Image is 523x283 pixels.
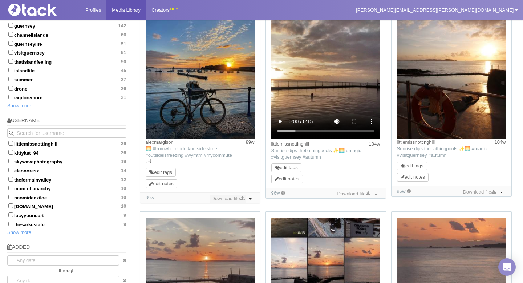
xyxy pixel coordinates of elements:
input: [DOMAIN_NAME]10 [8,203,13,208]
input: guernsey142 [8,23,13,28]
input: mum.of.anarchy10 [8,186,13,190]
div: BETA [170,5,178,13]
label: thatislandfeeling [7,58,126,65]
input: drone26 [8,86,13,91]
a: Show more [7,230,31,235]
input: exploremore21 [8,95,13,99]
label: exploremore [7,93,126,101]
span: 142 [118,23,126,29]
input: channelislands66 [8,32,13,37]
a: littlemissnottinghill [397,139,435,145]
span: 12 [121,177,126,183]
a: Download file [461,188,497,196]
label: thesarkestate [7,220,126,228]
span: 27 [121,77,126,83]
span: Sunrise dips thebathingpools ✨🌅 #magic #visitguernsey #autumn [397,146,487,158]
label: islandlife [7,67,126,74]
input: naomidenziloe10 [8,195,13,199]
a: […] [146,158,255,164]
input: guernseylife51 [8,41,13,46]
input: littlemissnottinghill29 [8,141,13,146]
a: littlemissnottinghill [271,141,309,147]
input: lucyyoungart9 [8,212,13,217]
span: 🌅 #fromwhereiride #outsideisfree #outsideisfreezing #wymtm #mycommute #planetxbikes #planetxtempe... [146,146,255,171]
label: guernseylife [7,40,126,47]
span: 10 [121,186,126,191]
input: thatislandfeeling50 [8,59,13,64]
span: 9 [123,222,126,227]
time: Added: 27/11/2023, 14:18:05 [397,188,406,194]
span: 14 [121,168,126,174]
span: 26 [121,150,126,156]
label: [DOMAIN_NAME] [7,202,126,210]
label: mum.of.anarchy [7,184,126,192]
div: Open Intercom Messenger [498,258,516,276]
label: guernsey [7,22,126,29]
a: edit notes [149,181,174,186]
img: Tack [5,4,78,16]
span: 21 [121,95,126,100]
h5: Added [7,244,126,253]
a: Download file [335,190,372,198]
span: 45 [121,68,126,73]
input: Search for username [7,128,126,138]
a: alexmargison [146,139,174,145]
span: 10 [121,195,126,200]
span: 66 [121,32,126,38]
a: Show more [7,103,31,108]
a: edit notes [401,174,425,180]
span: 9 [123,212,126,218]
button: Search [7,128,17,138]
label: naomidenziloe [7,194,126,201]
label: eleonoresx [7,167,126,174]
input: visitguernsey51 [8,50,13,55]
span: 51 [121,50,126,56]
time: Added: 18/01/2024, 16:07:02 [146,195,154,200]
label: skywavephotography [7,158,126,165]
a: edit tags [275,165,298,170]
h5: Username [7,118,126,126]
span: 51 [121,41,126,47]
label: visitguernsey [7,49,126,56]
input: summer27 [8,77,13,81]
a: clear [119,255,126,266]
div: through [7,266,126,276]
label: channelislands [7,31,126,38]
label: littlemissnottinghill [7,140,126,147]
img: Image may contain: nature, outdoors, sky, horizon, scenery, bicycle, transportation, vehicle, mac... [146,3,255,139]
label: kittykat_94 [7,149,126,156]
span: 26 [121,86,126,92]
a: Download file [210,195,246,203]
label: summer [7,76,126,83]
time: Posted: 01/10/2023, 08:16:12 [369,141,380,147]
img: Image may contain: nature, outdoors, sky, sun, horizon, water, waterfront, scenery, sea, sunrise,... [397,3,506,139]
span: 19 [121,159,126,164]
time: Added: 27/11/2023, 14:18:07 [271,190,280,196]
a: edit notes [275,176,299,182]
input: eleonoresx14 [8,168,13,172]
input: thesarkestate9 [8,222,13,226]
label: drone [7,85,126,92]
input: thefermainvalley12 [8,177,13,182]
input: skywavephotography19 [8,159,13,163]
svg: Search [9,131,14,136]
label: lucyyoungart [7,211,126,219]
a: edit tags [401,163,423,168]
span: 50 [121,59,126,65]
a: edit tags [149,170,172,175]
input: Any date [7,255,119,266]
label: thefermainvalley [7,176,126,183]
time: Posted: 16/01/2024, 08:38:56 [246,139,255,146]
time: Posted: 01/10/2023, 08:16:12 [494,139,506,146]
input: islandlife45 [8,68,13,72]
span: 10 [121,203,126,209]
span: 29 [121,141,126,147]
input: kittykat_9426 [8,150,13,155]
span: Sunrise dips thebathingpools ✨🌅 #magic #visitguernsey #autumn [271,148,361,160]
